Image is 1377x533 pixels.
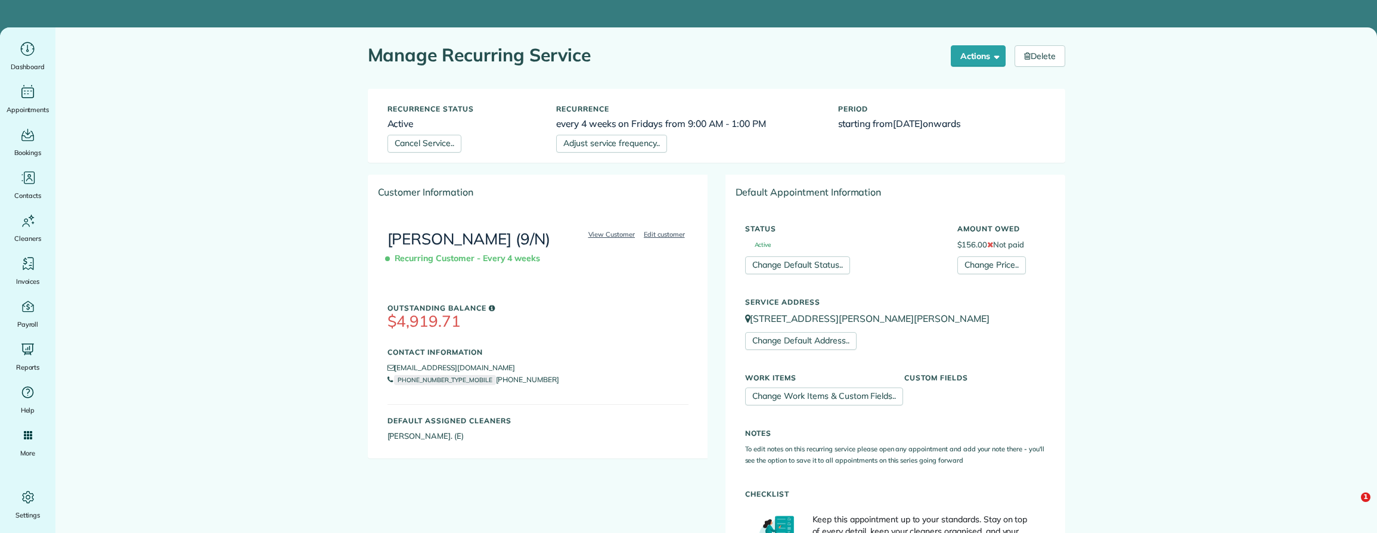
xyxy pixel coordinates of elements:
h5: Work Items [745,374,886,382]
a: PHONE_NUMBER_TYPE_MOBILE[PHONE_NUMBER] [387,375,559,384]
a: Adjust service frequency.. [556,135,667,153]
h5: Period [838,105,1046,113]
a: Dashboard [5,39,51,73]
h3: $4,919.71 [387,313,688,330]
a: Payroll [5,297,51,330]
a: Contacts [5,168,51,202]
span: Bookings [14,147,42,159]
span: 1 [1361,492,1370,502]
a: Bookings [5,125,51,159]
h5: Checklist [745,490,1046,498]
h5: Notes [745,429,1046,437]
a: Cancel Service.. [387,135,461,153]
p: [STREET_ADDRESS][PERSON_NAME][PERSON_NAME] [745,312,1046,326]
li: [PERSON_NAME]. (E) [387,430,688,442]
a: Edit customer [640,229,688,240]
h5: Contact Information [387,348,688,356]
a: Reports [5,340,51,373]
span: Recurring Customer - Every 4 weeks [387,248,545,269]
h1: Manage Recurring Service [368,45,942,65]
div: Customer Information [368,175,708,209]
a: Help [5,383,51,416]
h5: Service Address [745,298,1046,306]
a: View Customer [585,229,639,240]
h6: starting from onwards [838,119,1046,129]
span: [DATE] [893,117,923,129]
a: Appointments [5,82,51,116]
span: More [20,447,35,459]
a: Delete [1015,45,1065,67]
small: PHONE_NUMBER_TYPE_MOBILE [394,375,495,385]
h5: Default Assigned Cleaners [387,417,688,424]
a: Change Price.. [957,256,1026,274]
a: Settings [5,488,51,521]
a: Change Default Status.. [745,256,850,274]
h5: Custom Fields [904,374,1046,382]
a: Change Work Items & Custom Fields.. [745,388,904,405]
span: Help [21,404,35,416]
h5: Outstanding Balance [387,304,688,312]
h5: Recurrence [556,105,820,113]
h6: Active [387,119,539,129]
span: Active [745,242,771,248]
li: [EMAIL_ADDRESS][DOMAIN_NAME] [387,362,688,374]
span: Contacts [14,190,41,202]
a: [PERSON_NAME] (9/N) [387,229,550,249]
h6: every 4 weeks on Fridays from 9:00 AM - 1:00 PM [556,119,820,129]
span: Appointments [7,104,49,116]
div: $156.00 Not paid [948,219,1055,274]
h5: Amount Owed [957,225,1046,233]
h5: Status [745,225,939,233]
button: Actions [951,45,1006,67]
span: Dashboard [11,61,45,73]
a: Invoices [5,254,51,287]
small: To edit notes on this recurring service please open any appointment and add your note there - you... [745,445,1044,465]
span: Settings [15,509,41,521]
div: Default Appointment Information [726,175,1065,209]
span: Invoices [16,275,40,287]
span: Reports [16,361,40,373]
a: Cleaners [5,211,51,244]
span: Payroll [17,318,39,330]
iframe: Intercom live chat [1336,492,1365,521]
a: Change Default Address.. [745,332,857,350]
span: Cleaners [14,233,41,244]
h5: Recurrence status [387,105,539,113]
